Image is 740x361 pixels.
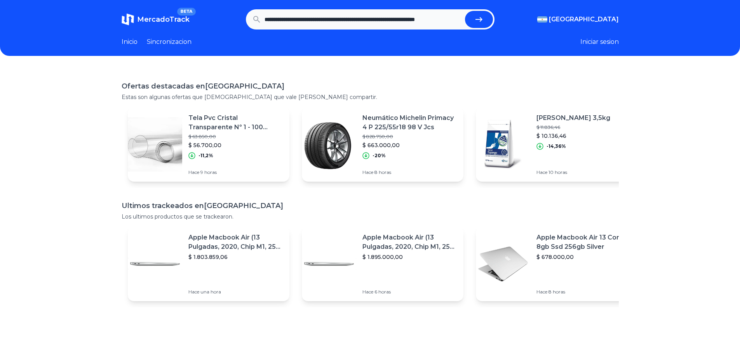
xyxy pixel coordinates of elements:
[188,233,283,252] p: Apple Macbook Air (13 Pulgadas, 2020, Chip M1, 256 Gb De Ssd, 8 Gb De Ram) - Plata
[536,253,631,261] p: $ 678.000,00
[536,113,610,123] p: [PERSON_NAME] 3,5kg
[476,107,637,182] a: Featured image[PERSON_NAME] 3,5kg$ 11.836,46$ 10.136,46-14,36%Hace 10 horas
[147,37,192,47] a: Sincronizacion
[362,289,457,295] p: Hace 6 horas
[122,81,619,92] h1: Ofertas destacadas en [GEOGRAPHIC_DATA]
[476,237,530,291] img: Featured image
[580,37,619,47] button: Iniciar sesion
[198,153,213,159] p: -11,2%
[302,107,463,182] a: Featured imageNeumático Michelin Primacy 4 P 225/55r18 98 V Jcs$ 828.750,00$ 663.000,00-20%Hace 8...
[188,141,283,149] p: $ 56.700,00
[537,16,547,23] img: Argentina
[536,169,610,175] p: Hace 10 horas
[188,289,283,295] p: Hace una hora
[547,143,566,149] p: -14,36%
[122,93,619,101] p: Estas son algunas ofertas que [DEMOGRAPHIC_DATA] que vale [PERSON_NAME] compartir.
[122,37,138,47] a: Inicio
[122,200,619,211] h1: Ultimos trackeados en [GEOGRAPHIC_DATA]
[188,113,283,132] p: Tela Pvc Cristal Transparente Nº 1 - 100 Micrones X25metros
[122,213,619,220] p: Los ultimos productos que se trackearon.
[537,15,619,24] button: [GEOGRAPHIC_DATA]
[122,13,134,26] img: MercadoTrack
[362,113,457,132] p: Neumático Michelin Primacy 4 P 225/55r18 98 V Jcs
[536,289,631,295] p: Hace 8 horas
[536,233,631,252] p: Apple Macbook Air 13 Core I5 8gb Ssd 256gb Silver
[177,8,195,16] span: BETA
[128,117,182,172] img: Featured image
[362,134,457,140] p: $ 828.750,00
[362,253,457,261] p: $ 1.895.000,00
[122,13,190,26] a: MercadoTrackBETA
[373,153,386,159] p: -20%
[128,107,289,182] a: Featured imageTela Pvc Cristal Transparente Nº 1 - 100 Micrones X25metros$ 63.850,00$ 56.700,00-1...
[362,169,457,175] p: Hace 8 horas
[188,134,283,140] p: $ 63.850,00
[362,141,457,149] p: $ 663.000,00
[362,233,457,252] p: Apple Macbook Air (13 Pulgadas, 2020, Chip M1, 256 Gb De Ssd, 8 Gb De Ram) - Plata
[188,253,283,261] p: $ 1.803.859,06
[137,15,190,24] span: MercadoTrack
[536,124,610,130] p: $ 11.836,46
[536,132,610,140] p: $ 10.136,46
[302,237,356,291] img: Featured image
[549,15,619,24] span: [GEOGRAPHIC_DATA]
[128,227,289,301] a: Featured imageApple Macbook Air (13 Pulgadas, 2020, Chip M1, 256 Gb De Ssd, 8 Gb De Ram) - Plata$...
[476,117,530,172] img: Featured image
[302,227,463,301] a: Featured imageApple Macbook Air (13 Pulgadas, 2020, Chip M1, 256 Gb De Ssd, 8 Gb De Ram) - Plata$...
[128,237,182,291] img: Featured image
[476,227,637,301] a: Featured imageApple Macbook Air 13 Core I5 8gb Ssd 256gb Silver$ 678.000,00Hace 8 horas
[302,117,356,172] img: Featured image
[188,169,283,175] p: Hace 9 horas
